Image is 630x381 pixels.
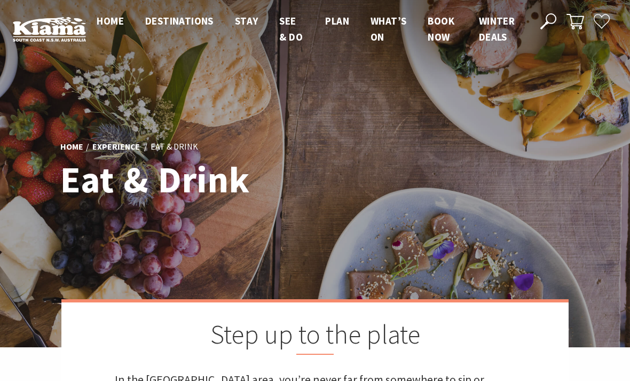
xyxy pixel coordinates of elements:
[60,159,362,200] h1: Eat & Drink
[115,318,515,355] h2: Step up to the plate
[145,14,214,27] span: Destinations
[13,17,86,42] img: Kiama Logo
[371,14,406,43] span: What’s On
[60,141,83,153] a: Home
[279,14,303,43] span: See & Do
[325,14,349,27] span: Plan
[479,14,515,43] span: Winter Deals
[151,140,198,153] li: Eat & Drink
[97,14,124,27] span: Home
[428,14,454,43] span: Book now
[235,14,258,27] span: Stay
[86,13,528,45] nav: Main Menu
[92,141,140,153] a: Experience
